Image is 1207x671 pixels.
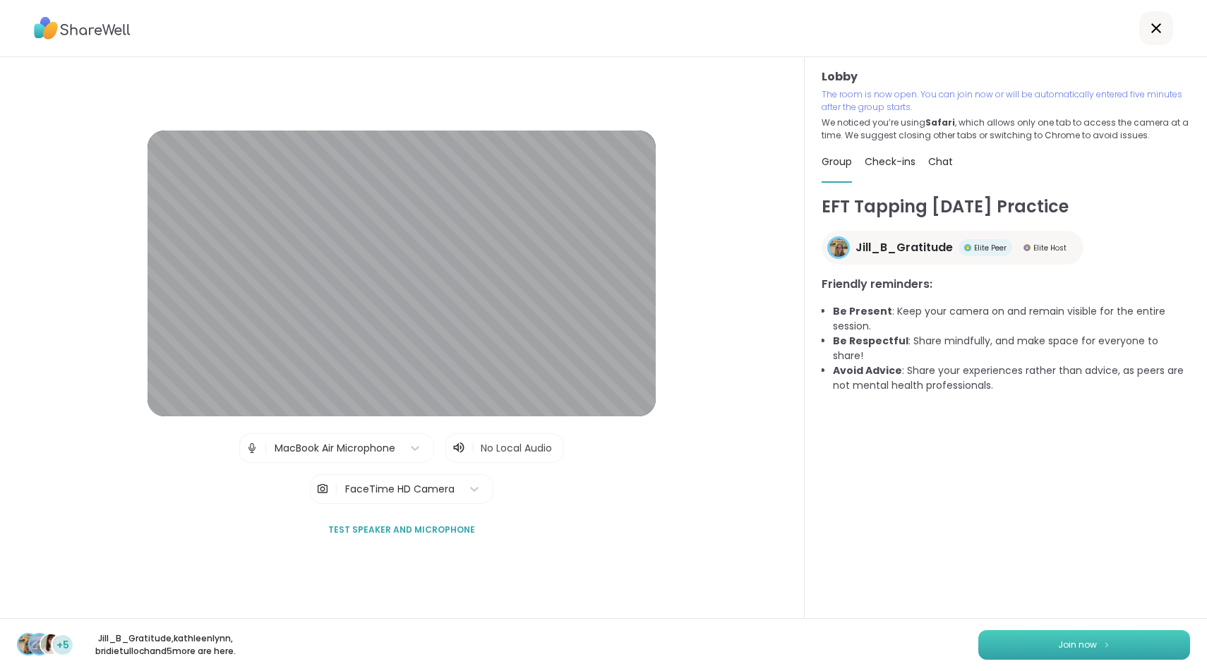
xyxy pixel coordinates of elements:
[18,634,38,654] img: Jill_B_Gratitude
[833,304,892,318] b: Be Present
[56,638,69,653] span: +5
[829,238,848,257] img: Jill_B_Gratitude
[928,155,953,169] span: Chat
[964,244,971,251] img: Elite Peer
[822,194,1190,219] h1: EFT Tapping [DATE] Practice
[974,243,1007,253] span: Elite Peer
[833,363,902,377] b: Avoid Advice
[335,475,338,503] span: |
[822,276,1190,293] h3: Friendly reminders:
[1023,244,1031,251] img: Elite Host
[1103,641,1111,648] img: ShareWell Logomark
[925,116,955,128] b: Safari
[345,482,455,497] div: FaceTime HD Camera
[822,116,1190,142] p: We noticed you’re using , which allows only one tab to access the camera at a time. We suggest cl...
[275,441,395,456] div: MacBook Air Microphone
[833,304,1190,334] li: : Keep your camera on and remain visible for the entire session.
[328,524,475,536] span: Test speaker and microphone
[323,515,481,545] button: Test speaker and microphone
[833,334,908,348] b: Be Respectful
[264,434,268,462] span: |
[472,440,475,457] span: |
[481,441,552,455] span: No Local Audio
[1033,243,1067,253] span: Elite Host
[833,363,1190,393] li: : Share your experiences rather than advice, as peers are not mental health professionals.
[86,632,244,658] p: Jill_B_Gratitude , kathleenlynn , bridietulloch and 5 more are here.
[316,475,329,503] img: Camera
[822,88,1190,114] p: The room is now open. You can join now or will be automatically entered five minutes after the gr...
[822,231,1083,265] a: Jill_B_GratitudeJill_B_GratitudeElite PeerElite PeerElite HostElite Host
[246,434,258,462] img: Microphone
[833,334,1190,363] li: : Share mindfully, and make space for everyone to share!
[34,12,131,44] img: ShareWell Logo
[1058,639,1097,651] span: Join now
[822,68,1190,85] h3: Lobby
[41,634,61,654] img: bridietulloch
[30,634,49,654] img: kathleenlynn
[855,239,953,256] span: Jill_B_Gratitude
[865,155,915,169] span: Check-ins
[822,155,852,169] span: Group
[978,630,1190,660] button: Join now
